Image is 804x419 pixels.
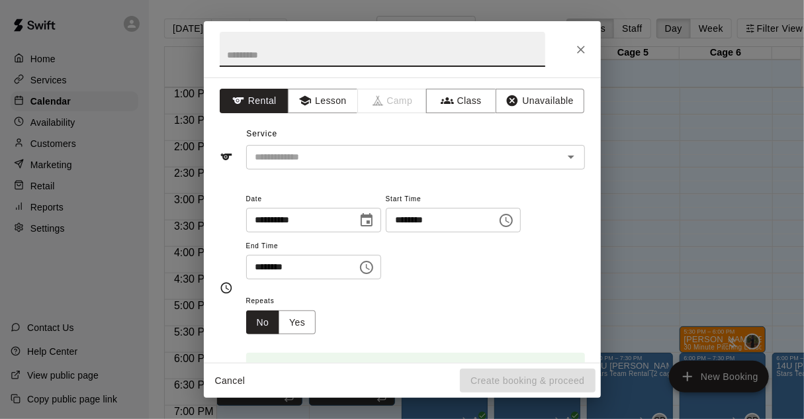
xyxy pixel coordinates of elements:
[220,150,233,163] svg: Service
[353,254,380,281] button: Choose time, selected time is 3:30 PM
[353,207,380,234] button: Choose date, selected date is Sep 17, 2025
[358,89,427,113] span: Camps can only be created in the Services page
[246,310,280,335] button: No
[496,89,584,113] button: Unavailable
[426,89,496,113] button: Class
[279,310,316,335] button: Yes
[279,357,384,381] div: Booking time is available
[246,191,381,209] span: Date
[220,89,289,113] button: Rental
[246,310,316,335] div: outlined button group
[209,369,251,393] button: Cancel
[288,89,357,113] button: Lesson
[246,293,327,310] span: Repeats
[562,148,580,166] button: Open
[246,129,277,138] span: Service
[569,38,593,62] button: Close
[220,281,233,295] svg: Timing
[493,207,519,234] button: Choose time, selected time is 3:00 PM
[386,191,521,209] span: Start Time
[246,238,381,256] span: End Time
